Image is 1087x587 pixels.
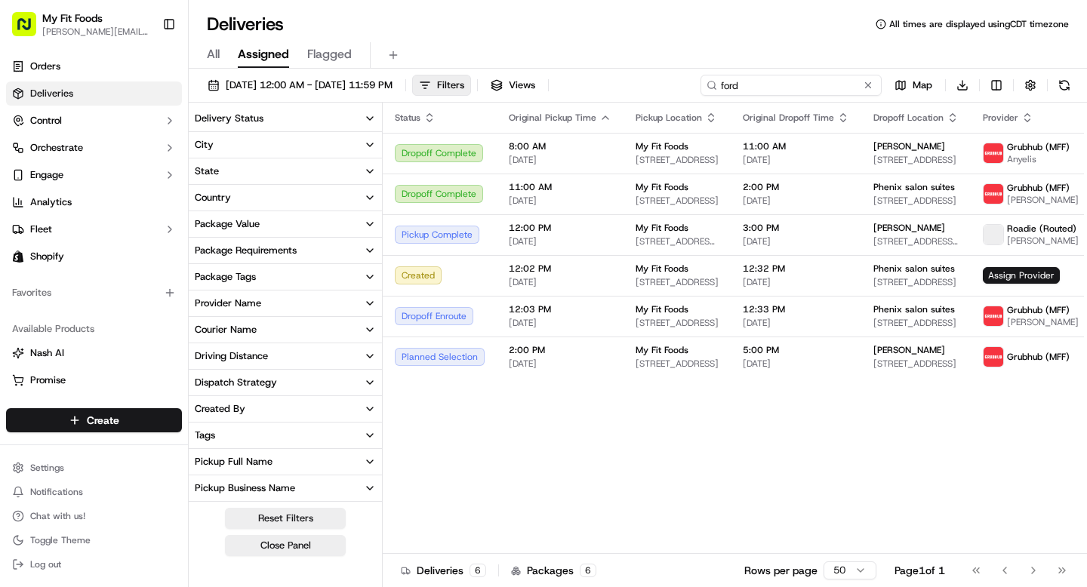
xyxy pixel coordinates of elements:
[1007,351,1070,363] span: Grubhub (MFF)
[195,191,231,204] div: Country
[195,112,263,125] div: Delivery Status
[226,78,393,92] span: [DATE] 12:00 AM - [DATE] 11:59 PM
[873,358,959,370] span: [STREET_ADDRESS]
[30,141,83,155] span: Orchestrate
[15,220,39,249] img: Wisdom Oko
[743,344,849,356] span: 5:00 PM
[1007,141,1070,153] span: Grubhub (MFF)
[30,250,64,263] span: Shopify
[15,144,42,171] img: 1736555255976-a54dd68f-1ca7-489b-9aae-adbdc363a1c4
[509,276,611,288] span: [DATE]
[32,144,59,171] img: 8571987876998_91fb9ceb93ad5c398215_72.jpg
[509,112,596,124] span: Original Pickup Time
[509,222,611,234] span: 12:00 PM
[6,190,182,214] a: Analytics
[195,138,214,152] div: City
[189,423,382,448] button: Tags
[195,481,295,495] div: Pickup Business Name
[30,114,62,128] span: Control
[30,510,85,522] span: Chat with us!
[873,181,955,193] span: Phenix salon suites
[6,317,182,341] div: Available Products
[15,298,27,310] div: 📗
[873,195,959,207] span: [STREET_ADDRESS]
[984,347,1003,367] img: 5e692f75ce7d37001a5d71f1
[743,263,849,275] span: 12:32 PM
[15,15,45,45] img: Nash
[30,346,64,360] span: Nash AI
[172,234,203,246] span: [DATE]
[189,264,382,290] button: Package Tags
[401,563,486,578] div: Deliveries
[189,211,382,237] button: Package Value
[437,78,464,92] span: Filters
[743,317,849,329] span: [DATE]
[1007,304,1070,316] span: Grubhub (MFF)
[873,317,959,329] span: [STREET_ADDRESS]
[636,181,688,193] span: My Fit Foods
[743,303,849,315] span: 12:33 PM
[189,449,382,475] button: Pickup Full Name
[6,341,182,365] button: Nash AI
[509,358,611,370] span: [DATE]
[6,506,182,527] button: Chat with us!
[42,26,150,38] button: [PERSON_NAME][EMAIL_ADDRESS][DOMAIN_NAME]
[1007,153,1070,165] span: Anyelis
[6,530,182,551] button: Toggle Theme
[30,534,91,546] span: Toggle Theme
[195,349,268,363] div: Driving Distance
[636,263,688,275] span: My Fit Foods
[225,535,346,556] button: Close Panel
[189,317,382,343] button: Courier Name
[1007,235,1079,247] span: [PERSON_NAME]
[201,75,399,96] button: [DATE] 12:00 AM - [DATE] 11:59 PM
[6,368,182,392] button: Promise
[6,481,182,502] button: Notifications
[983,267,1060,284] span: Assign Provider
[6,217,182,241] button: Fleet
[143,297,242,312] span: API Documentation
[636,344,688,356] span: My Fit Foods
[6,163,182,187] button: Engage
[9,290,122,318] a: 📗Knowledge Base
[6,81,182,106] a: Deliveries
[873,276,959,288] span: [STREET_ADDRESS]
[470,564,486,577] div: 6
[6,54,182,78] a: Orders
[47,234,161,246] span: Wisdom [PERSON_NAME]
[873,344,945,356] span: [PERSON_NAME]
[743,195,849,207] span: [DATE]
[164,234,169,246] span: •
[743,154,849,166] span: [DATE]
[12,250,24,263] img: Shopify logo
[106,333,183,345] a: Powered byPylon
[128,298,140,310] div: 💻
[189,370,382,395] button: Dispatch Strategy
[873,222,945,234] span: [PERSON_NAME]
[743,235,849,247] span: [DATE]
[509,317,611,329] span: [DATE]
[509,154,611,166] span: [DATE]
[509,344,611,356] span: 2:00 PM
[743,276,849,288] span: [DATE]
[189,475,382,501] button: Pickup Business Name
[6,281,182,305] div: Favorites
[873,112,944,124] span: Dropoff Location
[889,18,1069,30] span: All times are displayed using CDT timezone
[1007,223,1076,235] span: Roadie (Routed)
[15,196,101,208] div: Past conversations
[195,402,245,416] div: Created By
[30,235,42,247] img: 1736555255976-a54dd68f-1ca7-489b-9aae-adbdc363a1c4
[636,317,719,329] span: [STREET_ADDRESS]
[636,195,719,207] span: [STREET_ADDRESS]
[195,455,273,469] div: Pickup Full Name
[6,457,182,478] button: Settings
[636,358,719,370] span: [STREET_ADDRESS]
[636,140,688,152] span: My Fit Foods
[189,396,382,422] button: Created By
[30,373,66,387] span: Promise
[195,164,219,178] div: State
[195,217,260,231] div: Package Value
[42,11,103,26] button: My Fit Foods
[1007,316,1079,328] span: [PERSON_NAME]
